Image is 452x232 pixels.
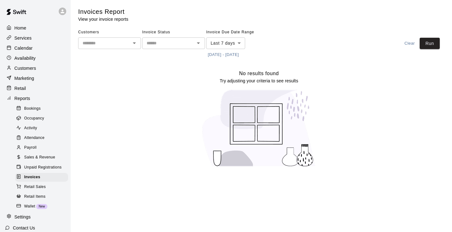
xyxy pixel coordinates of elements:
[206,50,240,60] button: [DATE] - [DATE]
[24,154,55,161] span: Sales & Revenue
[5,33,66,43] a: Services
[15,104,68,113] div: Bookings
[194,39,203,47] button: Open
[14,65,36,71] p: Customers
[5,212,66,222] a: Settings
[5,84,66,93] a: Retail
[239,69,279,78] h6: No results found
[15,172,71,182] a: Invoices
[5,64,66,73] a: Customers
[15,143,68,152] div: Payroll
[15,134,68,142] div: Attendance
[206,27,261,37] span: Invoice Due Date Range
[400,38,420,49] button: Clear
[15,153,71,163] a: Sales & Revenue
[24,174,40,180] span: Invoices
[15,202,68,211] div: WalletNew
[15,202,71,211] a: WalletNew
[24,184,46,190] span: Retail Sales
[78,8,128,16] h5: Invoices Report
[13,225,35,231] p: Contact Us
[142,27,205,37] span: Invoice Status
[24,145,36,151] span: Payroll
[15,173,68,182] div: Invoices
[24,203,35,210] span: Wallet
[36,205,47,208] span: New
[5,74,66,83] a: Marketing
[15,133,71,143] a: Attendance
[196,84,322,172] img: No results found
[24,164,62,171] span: Unpaid Registrations
[15,163,68,172] div: Unpaid Registrations
[220,78,298,84] p: Try adjusting your criteria to see results
[15,114,68,123] div: Occupancy
[15,113,71,123] a: Occupancy
[14,45,33,51] p: Calendar
[5,23,66,33] a: Home
[15,183,68,191] div: Retail Sales
[78,16,128,22] p: View your invoice reports
[24,115,44,122] span: Occupancy
[15,124,68,133] div: Activity
[14,55,36,61] p: Availability
[15,104,71,113] a: Bookings
[15,192,71,202] a: Retail Items
[15,182,71,192] a: Retail Sales
[130,39,139,47] button: Open
[14,35,32,41] p: Services
[78,27,141,37] span: Customers
[15,192,68,201] div: Retail Items
[206,37,245,49] div: Last 7 days
[24,125,37,131] span: Activity
[15,153,68,162] div: Sales & Revenue
[5,53,66,63] a: Availability
[15,124,71,133] a: Activity
[5,94,66,103] a: Reports
[14,25,26,31] p: Home
[14,214,31,220] p: Settings
[420,38,440,49] button: Run
[24,135,45,141] span: Attendance
[24,194,46,200] span: Retail Items
[14,95,30,102] p: Reports
[15,163,71,172] a: Unpaid Registrations
[14,85,26,91] p: Retail
[15,143,71,153] a: Payroll
[24,106,41,112] span: Bookings
[5,43,66,53] a: Calendar
[14,75,34,81] p: Marketing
